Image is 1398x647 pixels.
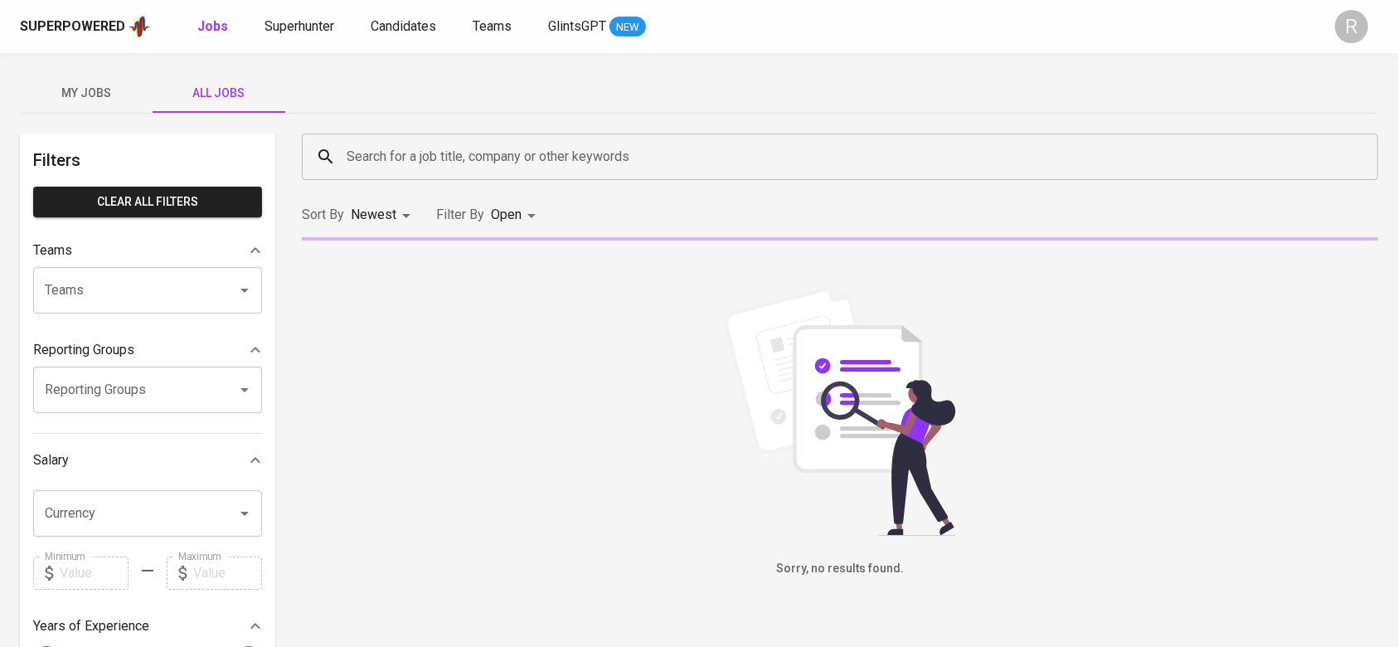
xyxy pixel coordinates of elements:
a: Superpoweredapp logo [20,14,151,39]
div: Teams [33,234,262,267]
span: Clear All filters [46,192,249,212]
span: Superhunter [265,18,334,34]
input: Value [60,557,129,590]
img: app logo [129,14,151,39]
p: Salary [33,450,69,470]
div: R [1335,10,1368,43]
a: Superhunter [265,17,337,37]
button: Clear All filters [33,187,262,217]
h6: Sorry, no results found. [302,560,1378,578]
p: Filter By [436,205,484,225]
button: Open [233,279,256,302]
div: Newest [351,200,416,231]
button: Open [233,502,256,525]
p: Sort By [302,205,344,225]
img: file_searching.svg [716,287,964,536]
h6: Filters [33,147,262,173]
p: Reporting Groups [33,340,134,360]
div: Years of Experience [33,610,262,643]
p: Newest [351,205,396,225]
span: GlintsGPT [548,18,606,34]
div: Reporting Groups [33,333,262,367]
span: NEW [609,19,646,36]
a: Jobs [197,17,231,37]
a: Candidates [371,17,439,37]
div: Salary [33,444,262,477]
a: GlintsGPT NEW [548,17,646,37]
b: Jobs [197,18,228,34]
div: Open [491,200,541,231]
button: Open [233,378,256,401]
span: Candidates [371,18,436,34]
input: Value [193,557,262,590]
div: Superpowered [20,17,125,36]
span: Teams [473,18,512,34]
p: Teams [33,241,72,260]
span: My Jobs [30,83,143,104]
a: Teams [473,17,515,37]
p: Years of Experience [33,616,149,636]
span: All Jobs [163,83,275,104]
span: Open [491,207,522,222]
